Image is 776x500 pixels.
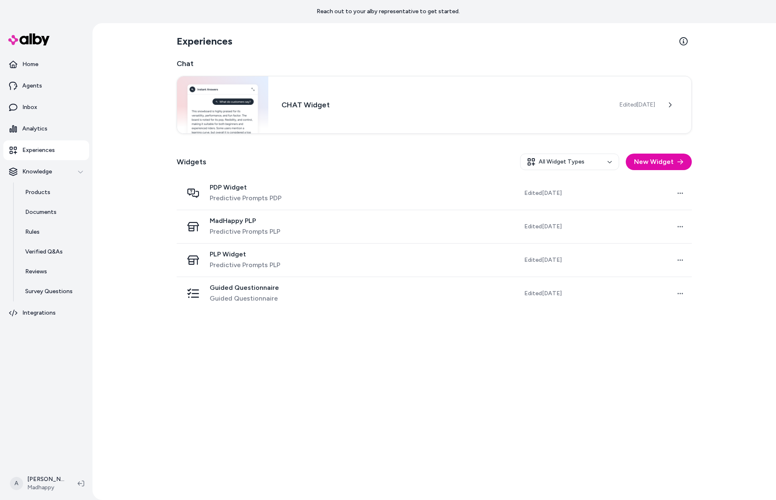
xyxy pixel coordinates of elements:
[17,262,89,282] a: Reviews
[210,193,282,203] span: Predictive Prompts PDP
[317,7,460,16] p: Reach out to your alby representative to get started.
[22,309,56,317] p: Integrations
[25,248,63,256] p: Verified Q&As
[3,76,89,96] a: Agents
[626,154,692,170] button: New Widget
[3,119,89,139] a: Analytics
[25,268,47,276] p: Reviews
[620,101,655,109] span: Edited [DATE]
[17,182,89,202] a: Products
[520,154,619,170] button: All Widget Types
[17,242,89,262] a: Verified Q&As
[25,188,50,197] p: Products
[3,162,89,182] button: Knowledge
[210,284,279,292] span: Guided Questionnaire
[25,287,73,296] p: Survey Questions
[524,256,562,264] span: Edited [DATE]
[210,227,280,237] span: Predictive Prompts PLP
[177,76,268,133] img: Chat widget
[177,76,692,134] a: Chat widgetCHAT WidgetEdited[DATE]
[10,477,23,490] span: A
[17,222,89,242] a: Rules
[524,223,562,231] span: Edited [DATE]
[22,60,38,69] p: Home
[210,294,279,303] span: Guided Questionnaire
[210,217,280,225] span: MadHappy PLP
[3,140,89,160] a: Experiences
[22,103,37,111] p: Inbox
[5,470,71,497] button: A[PERSON_NAME]Madhappy
[25,228,40,236] p: Rules
[524,189,562,197] span: Edited [DATE]
[17,282,89,301] a: Survey Questions
[27,475,64,483] p: [PERSON_NAME]
[3,303,89,323] a: Integrations
[524,289,562,298] span: Edited [DATE]
[22,125,47,133] p: Analytics
[282,99,606,111] h3: CHAT Widget
[25,208,57,216] p: Documents
[27,483,64,492] span: Madhappy
[210,260,280,270] span: Predictive Prompts PLP
[22,168,52,176] p: Knowledge
[22,82,42,90] p: Agents
[17,202,89,222] a: Documents
[3,55,89,74] a: Home
[177,35,232,48] h2: Experiences
[177,156,206,168] h2: Widgets
[210,250,280,258] span: PLP Widget
[22,146,55,154] p: Experiences
[3,97,89,117] a: Inbox
[210,183,282,192] span: PDP Widget
[8,33,50,45] img: alby Logo
[177,58,692,69] h2: Chat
